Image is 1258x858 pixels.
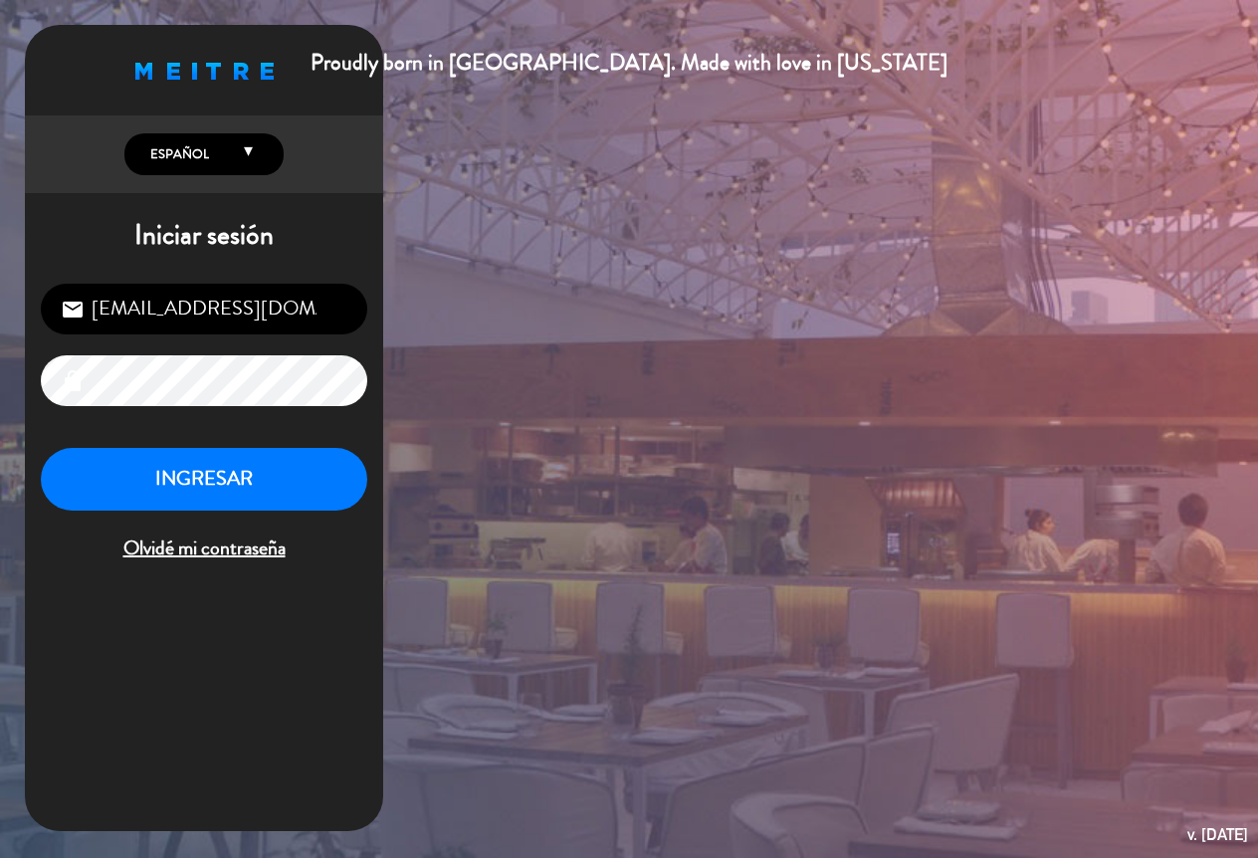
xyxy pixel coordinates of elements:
span: Olvidé mi contraseña [41,533,367,565]
button: INGRESAR [41,448,367,511]
i: lock [61,369,85,393]
div: v. [DATE] [1187,821,1248,848]
input: Correo Electrónico [41,284,367,334]
h1: Iniciar sesión [25,219,383,253]
span: Español [145,144,209,164]
i: email [61,298,85,322]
